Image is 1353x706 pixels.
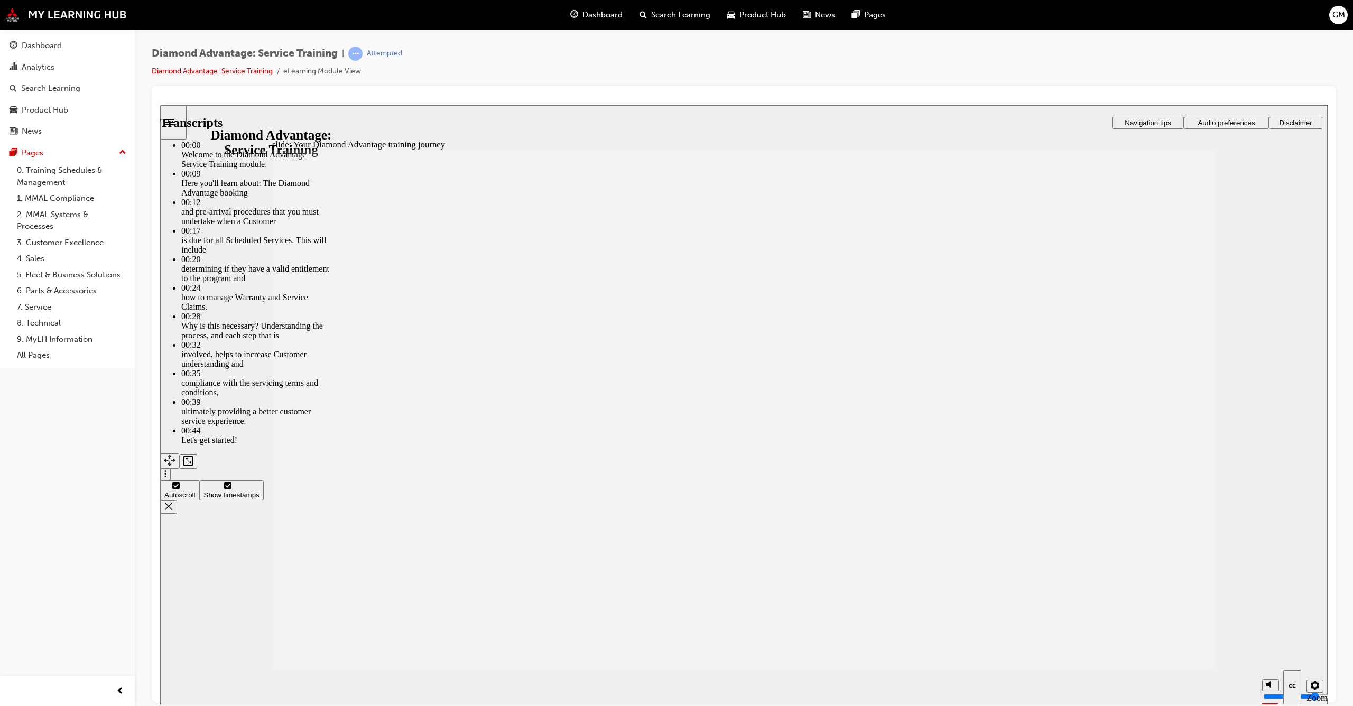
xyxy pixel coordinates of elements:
a: 9. MyLH Information [13,331,131,348]
span: Product Hub [739,9,786,21]
button: GM [1329,6,1348,24]
div: Attempted [367,49,402,59]
a: Search Learning [4,79,131,98]
button: DashboardAnalyticsSearch LearningProduct HubNews [4,34,131,143]
span: chart-icon [10,63,17,72]
span: Diamond Advantage: Service Training [152,48,338,60]
a: Analytics [4,58,131,77]
span: prev-icon [116,685,124,698]
span: up-icon [119,146,126,160]
div: Pages [22,147,43,159]
div: News [22,125,42,137]
a: guage-iconDashboard [562,4,631,26]
a: 0. Training Schedules & Management [13,162,131,190]
span: search-icon [10,84,17,94]
a: news-iconNews [794,4,844,26]
div: Product Hub [22,104,68,116]
a: 7. Service [13,299,131,315]
a: 5. Fleet & Business Solutions [13,267,131,283]
a: pages-iconPages [844,4,894,26]
a: 6. Parts & Accessories [13,283,131,299]
a: 4. Sales [13,250,131,267]
span: pages-icon [852,8,860,22]
span: search-icon [640,8,647,22]
span: pages-icon [10,148,17,158]
span: GM [1332,9,1345,21]
span: guage-icon [570,8,578,22]
span: Pages [864,9,886,21]
span: car-icon [727,8,735,22]
button: Pages [4,143,131,163]
span: learningRecordVerb_ATTEMPT-icon [348,47,363,61]
a: 1. MMAL Compliance [13,190,131,207]
div: Search Learning [21,82,80,95]
span: | [342,48,344,60]
a: 8. Technical [13,315,131,331]
a: car-iconProduct Hub [719,4,794,26]
a: search-iconSearch Learning [631,4,719,26]
a: 3. Customer Excellence [13,235,131,251]
a: 2. MMAL Systems & Processes [13,207,131,235]
img: mmal [5,8,127,22]
span: news-icon [10,127,17,136]
div: Dashboard [22,40,62,52]
a: Diamond Advantage: Service Training [152,67,273,76]
span: News [815,9,835,21]
span: Search Learning [651,9,710,21]
a: All Pages [13,347,131,364]
li: eLearning Module View [283,66,361,78]
a: Product Hub [4,100,131,120]
span: car-icon [10,106,17,115]
span: news-icon [803,8,811,22]
div: Analytics [22,61,54,73]
span: Dashboard [582,9,623,21]
a: News [4,122,131,141]
a: Dashboard [4,36,131,55]
span: guage-icon [10,41,17,51]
